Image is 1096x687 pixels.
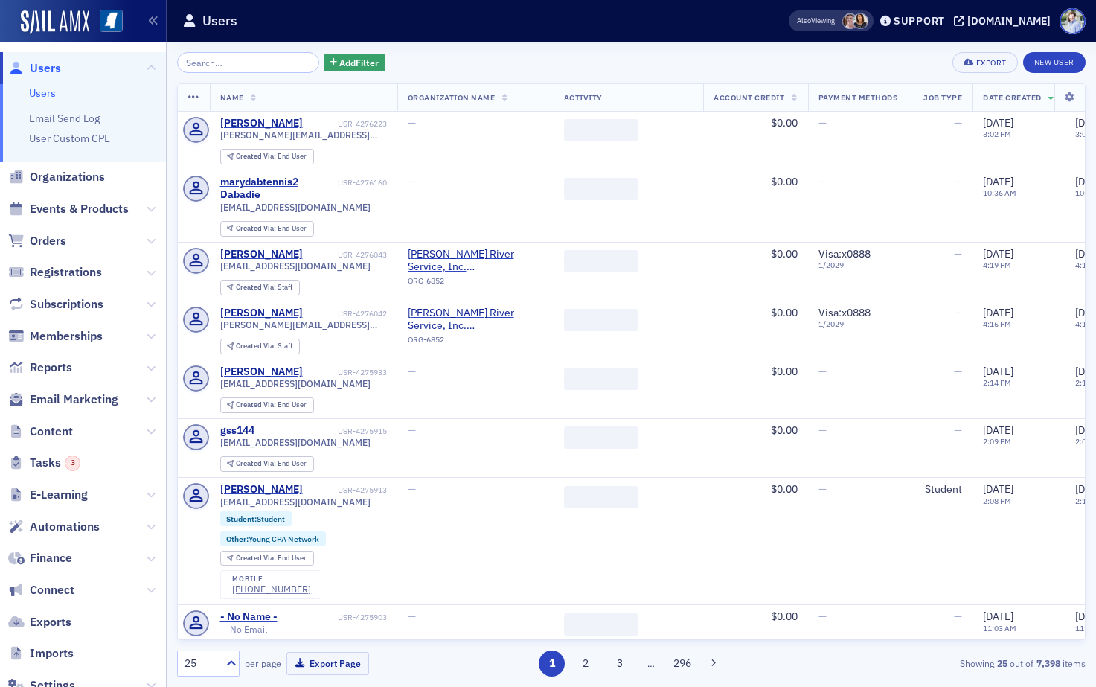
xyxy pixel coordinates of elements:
[853,13,868,29] span: Noma Burge
[408,307,543,333] a: [PERSON_NAME] River Service, Inc. ([GEOGRAPHIC_DATA], [GEOGRAPHIC_DATA])
[894,14,945,28] div: Support
[236,460,307,468] div: End User
[564,250,638,272] span: ‌
[408,482,416,496] span: —
[220,610,278,624] a: - No Name -
[954,365,962,378] span: —
[983,424,1013,437] span: [DATE]
[818,482,827,496] span: —
[771,365,798,378] span: $0.00
[30,645,74,662] span: Imports
[818,261,898,270] span: 1 / 2029
[220,307,303,320] a: [PERSON_NAME]
[606,651,632,677] button: 3
[21,10,89,34] img: SailAMX
[408,276,543,291] div: ORG-6852
[30,264,102,281] span: Registrations
[1033,656,1063,670] strong: 7,398
[29,112,100,125] a: Email Send Log
[8,645,74,662] a: Imports
[30,60,61,77] span: Users
[408,307,543,333] span: Terral River Service, Inc. (Vicksburg, MS)
[338,178,387,188] div: USR-4276160
[30,169,105,185] span: Organizations
[220,483,303,496] a: [PERSON_NAME]
[220,365,303,379] div: [PERSON_NAME]
[30,487,88,503] span: E-Learning
[408,92,496,103] span: Organization Name
[220,551,314,566] div: Created Via: End User
[994,656,1010,670] strong: 25
[8,550,72,566] a: Finance
[8,455,80,471] a: Tasks3
[232,584,311,595] a: [PHONE_NUMBER]
[30,424,73,440] span: Content
[236,223,278,233] span: Created Via :
[818,319,898,329] span: 1 / 2029
[983,377,1011,388] time: 2:14 PM
[983,496,1011,506] time: 2:08 PM
[29,86,56,100] a: Users
[408,248,543,274] a: [PERSON_NAME] River Service, Inc. ([GEOGRAPHIC_DATA], [GEOGRAPHIC_DATA])
[983,610,1013,623] span: [DATE]
[983,306,1013,319] span: [DATE]
[30,296,103,313] span: Subscriptions
[220,117,303,130] div: [PERSON_NAME]
[30,519,100,535] span: Automations
[564,426,638,449] span: ‌
[220,437,371,448] span: [EMAIL_ADDRESS][DOMAIN_NAME]
[305,485,387,495] div: USR-4275913
[257,426,387,436] div: USR-4275915
[564,309,638,331] span: ‌
[100,10,123,33] img: SailAMX
[797,16,835,26] span: Viewing
[8,201,129,217] a: Events & Products
[236,400,278,409] span: Created Via :
[564,486,638,508] span: ‌
[818,175,827,188] span: —
[818,92,898,103] span: Payment Methods
[983,175,1013,188] span: [DATE]
[8,487,88,503] a: E-Learning
[280,613,387,622] div: USR-4275903
[818,424,827,437] span: —
[954,610,962,623] span: —
[954,175,962,188] span: —
[30,614,71,630] span: Exports
[220,319,387,330] span: [PERSON_NAME][EMAIL_ADDRESS][DOMAIN_NAME]
[305,368,387,377] div: USR-4275933
[226,534,249,544] span: Other :
[220,496,371,508] span: [EMAIL_ADDRESS][DOMAIN_NAME]
[818,247,871,261] span: Visa : x0888
[8,328,103,345] a: Memberships
[30,233,66,249] span: Orders
[669,651,695,677] button: 296
[539,651,565,677] button: 1
[983,129,1011,139] time: 3:02 PM
[1023,52,1086,73] a: New User
[8,424,73,440] a: Content
[220,261,371,272] span: [EMAIL_ADDRESS][DOMAIN_NAME]
[954,306,962,319] span: —
[771,610,798,623] span: $0.00
[983,247,1013,261] span: [DATE]
[818,610,827,623] span: —
[220,424,254,438] a: gss144
[983,260,1011,270] time: 4:19 PM
[236,341,278,351] span: Created Via :
[976,59,1007,67] div: Export
[220,176,336,202] a: marydabtennis2 Dabadie
[286,652,369,675] button: Export Page
[89,10,123,35] a: View Homepage
[564,368,638,390] span: ‌
[8,60,61,77] a: Users
[185,656,217,671] div: 25
[236,282,278,292] span: Created Via :
[8,582,74,598] a: Connect
[641,656,661,670] span: …
[918,483,962,496] div: Student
